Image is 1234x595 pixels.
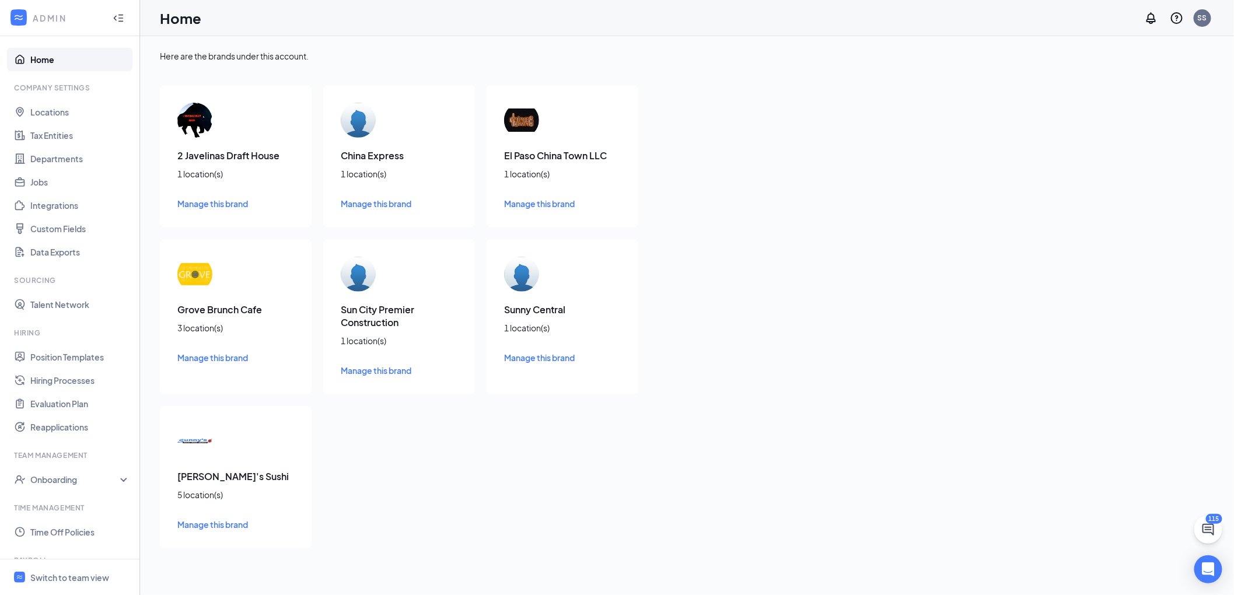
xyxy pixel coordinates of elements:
img: Grove Brunch Cafe logo [177,257,212,292]
div: ADMIN [33,12,102,24]
svg: WorkstreamLogo [16,573,23,581]
a: Tax Entities [30,124,130,147]
div: 1 location(s) [341,168,457,180]
div: Company Settings [14,83,128,93]
h3: Sun City Premier Construction [341,303,457,329]
div: Onboarding [30,474,120,485]
a: Data Exports [30,240,130,264]
div: 1 location(s) [504,322,621,334]
a: Position Templates [30,345,130,369]
img: Sun City Premier Construction logo [341,257,376,292]
a: Manage this brand [341,197,457,210]
svg: Collapse [113,12,124,24]
span: Manage this brand [341,365,411,376]
span: Manage this brand [504,198,575,209]
span: Manage this brand [177,352,248,363]
a: Manage this brand [177,197,294,210]
a: Evaluation Plan [30,392,130,415]
h3: Grove Brunch Cafe [177,303,294,316]
div: Time Management [14,503,128,513]
a: Time Off Policies [30,520,130,544]
a: Manage this brand [177,518,294,531]
svg: WorkstreamLogo [13,12,25,23]
div: Here are the brands under this account. [160,50,1214,62]
div: Hiring [14,328,128,338]
svg: ChatActive [1201,523,1215,537]
svg: UserCheck [14,474,26,485]
a: Jobs [30,170,130,194]
span: Manage this brand [177,198,248,209]
img: El Paso China Town LLC logo [504,103,539,138]
img: Sunny Central logo [504,257,539,292]
a: Manage this brand [504,351,621,364]
img: 2 Javelinas Draft House logo [177,103,212,138]
a: Locations [30,100,130,124]
div: Payroll [14,555,128,565]
a: Hiring Processes [30,369,130,392]
button: ChatActive [1194,516,1222,544]
a: Manage this brand [177,351,294,364]
span: Manage this brand [177,519,248,530]
div: 1 location(s) [341,335,457,346]
h3: [PERSON_NAME]'s Sushi [177,470,294,483]
span: Manage this brand [504,352,575,363]
div: 1 location(s) [504,168,621,180]
div: 5 location(s) [177,489,294,501]
a: Integrations [30,194,130,217]
h1: Home [160,8,201,28]
h3: 2 Javelinas Draft House [177,149,294,162]
a: Custom Fields [30,217,130,240]
svg: Notifications [1144,11,1158,25]
h3: El Paso China Town LLC [504,149,621,162]
div: Switch to team view [30,572,109,583]
div: SS [1198,13,1207,23]
a: Reapplications [30,415,130,439]
div: 3 location(s) [177,322,294,334]
div: 115 [1206,514,1222,524]
a: Manage this brand [504,197,621,210]
img: China Express logo [341,103,376,138]
div: Sourcing [14,275,128,285]
div: Open Intercom Messenger [1194,555,1222,583]
svg: QuestionInfo [1170,11,1184,25]
div: Team Management [14,450,128,460]
a: Departments [30,147,130,170]
a: Home [30,48,130,71]
span: Manage this brand [341,198,411,209]
a: Manage this brand [341,364,457,377]
h3: China Express [341,149,457,162]
a: Talent Network [30,293,130,316]
h3: Sunny Central [504,303,621,316]
img: Sunny's Sushi logo [177,423,212,459]
div: 1 location(s) [177,168,294,180]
